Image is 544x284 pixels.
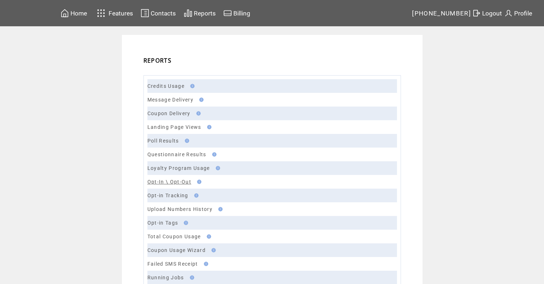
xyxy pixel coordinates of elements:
[205,125,211,129] img: help.gif
[140,8,177,19] a: Contacts
[143,57,172,64] span: REPORTS
[209,248,216,252] img: help.gif
[210,152,216,157] img: help.gif
[514,10,532,17] span: Profile
[147,247,206,253] a: Coupon Usage Wizard
[216,207,223,211] img: help.gif
[147,124,201,130] a: Landing Page Views
[184,9,192,18] img: chart.svg
[60,9,69,18] img: home.svg
[59,8,88,19] a: Home
[471,8,503,19] a: Logout
[194,111,201,116] img: help.gif
[147,152,206,157] a: Questionnaire Results
[183,139,189,143] img: help.gif
[147,97,193,103] a: Message Delivery
[70,10,87,17] span: Home
[147,179,191,185] a: Opt-In \ Opt-Out
[141,9,149,18] img: contacts.svg
[503,8,533,19] a: Profile
[202,262,208,266] img: help.gif
[147,165,210,171] a: Loyalty Program Usage
[147,234,201,239] a: Total Coupon Usage
[183,8,217,19] a: Reports
[214,166,220,170] img: help.gif
[482,10,502,17] span: Logout
[188,275,194,280] img: help.gif
[194,10,216,17] span: Reports
[188,84,195,88] img: help.gif
[147,83,184,89] a: Credits Usage
[147,275,184,280] a: Running Jobs
[222,8,251,19] a: Billing
[504,9,513,18] img: profile.svg
[205,234,211,239] img: help.gif
[192,193,198,198] img: help.gif
[147,193,188,198] a: Opt-in Tracking
[95,7,108,19] img: features.svg
[147,111,191,116] a: Coupon Delivery
[147,206,212,212] a: Upload Numbers History
[233,10,250,17] span: Billing
[197,98,204,102] img: help.gif
[94,6,134,20] a: Features
[412,10,471,17] span: [PHONE_NUMBER]
[147,220,178,226] a: Opt-in Tags
[151,10,176,17] span: Contacts
[147,138,179,144] a: Poll Results
[109,10,133,17] span: Features
[223,9,232,18] img: creidtcard.svg
[195,180,201,184] img: help.gif
[472,9,481,18] img: exit.svg
[182,221,188,225] img: help.gif
[147,261,198,267] a: Failed SMS Receipt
